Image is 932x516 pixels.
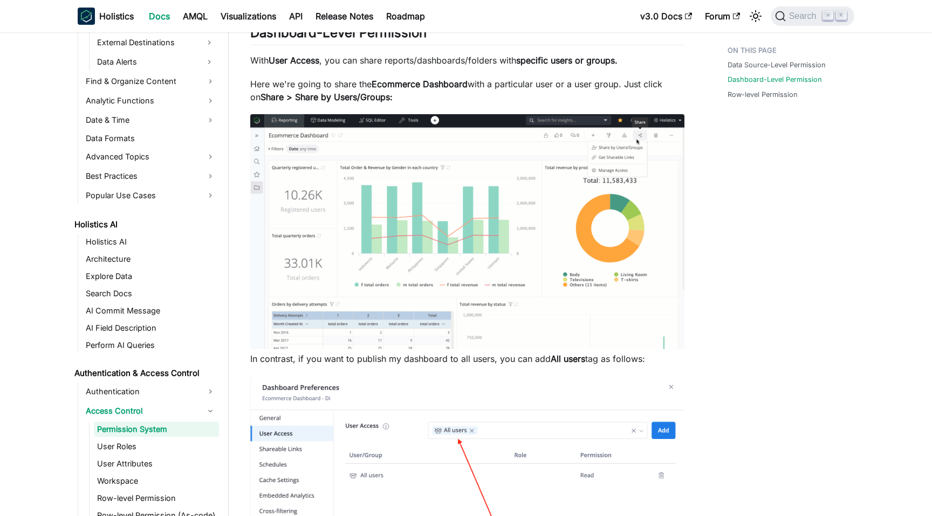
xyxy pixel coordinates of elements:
[516,55,618,66] strong: specific users or groups.
[94,473,219,489] a: Workspace
[71,366,219,381] a: Authentication & Access Control
[94,439,219,454] a: User Roles
[214,8,283,25] a: Visualizations
[83,187,219,204] a: Popular Use Cases
[269,55,319,66] strong: User Access
[372,79,468,89] strong: Ecommerce Dashboard
[94,491,219,506] a: Row-level Permission
[83,92,219,109] a: Analytic Functions
[176,8,214,25] a: AMQL
[83,303,219,318] a: AI Commit Message
[99,10,134,23] b: Holistics
[250,25,684,45] h2: Dashboard-Level Permission
[94,34,200,51] a: External Destinations
[309,8,380,25] a: Release Notes
[250,352,684,365] p: In contrast, if you want to publish my dashboard to all users, you can add tag as follows:
[200,53,219,71] button: Expand sidebar category 'Data Alerts'
[771,6,854,26] button: Search (Command+K)
[94,422,219,437] a: Permission System
[551,353,585,364] strong: All users
[71,217,219,232] a: Holistics AI
[380,8,431,25] a: Roadmap
[250,78,684,103] p: Here we're going to share the with a particular user or a user group. Just click on
[78,8,95,25] img: Holistics
[83,383,219,400] a: Authentication
[83,252,219,267] a: Architecture
[83,131,219,146] a: Data Formats
[67,32,229,516] nav: Docs sidebar
[728,89,798,100] a: Row-level Permission
[83,168,219,185] a: Best Practices
[698,8,746,25] a: Forum
[200,34,219,51] button: Expand sidebar category 'External Destinations'
[83,320,219,336] a: AI Field Description
[94,456,219,471] a: User Attributes
[83,402,219,420] a: Access Control
[83,338,219,353] a: Perform AI Queries
[83,111,219,129] a: Date & Time
[823,11,833,20] kbd: ⌘
[786,11,823,21] span: Search
[728,74,822,85] a: Dashboard-Level Permission
[83,234,219,249] a: Holistics AI
[142,8,176,25] a: Docs
[728,60,826,70] a: Data Source-Level Permission
[83,73,219,90] a: Find & Organize Content
[83,269,219,284] a: Explore Data
[83,286,219,301] a: Search Docs
[836,11,847,20] kbd: K
[83,148,219,165] a: Advanced Topics
[283,8,309,25] a: API
[634,8,698,25] a: v3.0 Docs
[261,92,393,102] strong: Share > Share by Users/Groups:
[78,8,134,25] a: HolisticsHolistics
[747,8,764,25] button: Switch between dark and light mode (currently light mode)
[250,54,684,67] p: With , you can share reports/dashboards/folders with
[94,53,200,71] a: Data Alerts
